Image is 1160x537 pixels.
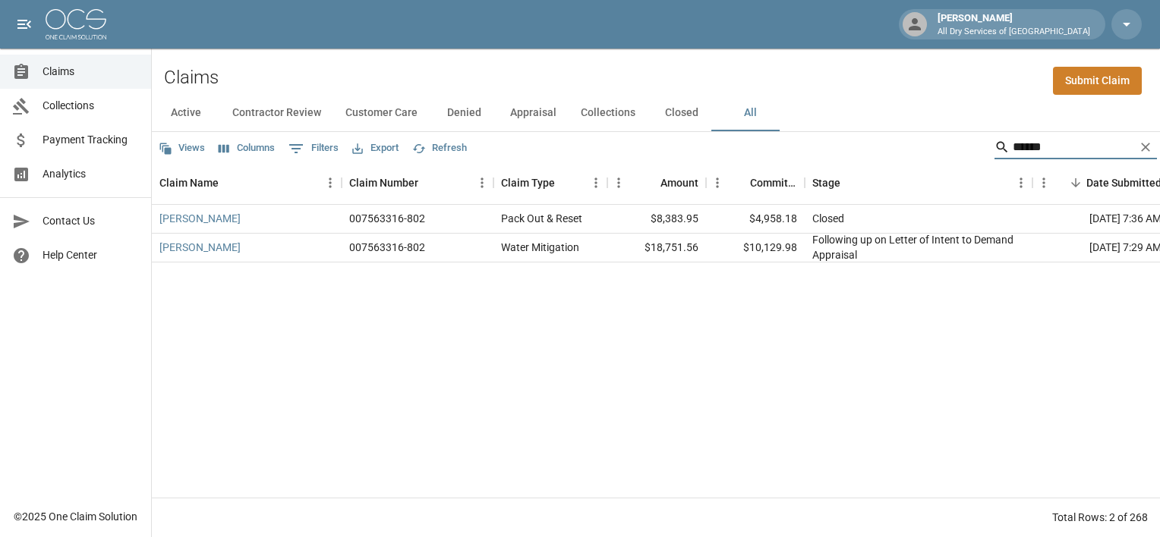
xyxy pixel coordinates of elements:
div: Claim Number [349,162,418,204]
button: Menu [319,171,342,194]
button: Menu [706,171,729,194]
div: Amount [660,162,698,204]
div: dynamic tabs [152,95,1160,131]
div: 007563316-802 [349,211,425,226]
button: Sort [219,172,240,193]
div: Water Mitigation [501,240,579,255]
div: 007563316-802 [349,240,425,255]
div: Stage [805,162,1032,204]
a: [PERSON_NAME] [159,211,241,226]
button: open drawer [9,9,39,39]
span: Analytics [43,166,139,182]
button: Sort [1065,172,1086,193]
button: Sort [555,172,576,193]
button: Customer Care [333,95,430,131]
div: Total Rows: 2 of 268 [1052,510,1148,525]
button: Refresh [408,137,471,160]
a: Submit Claim [1053,67,1142,95]
div: Following up on Letter of Intent to Demand Appraisal [812,232,1025,262]
div: Claim Name [159,162,219,204]
div: Committed Amount [750,162,797,204]
button: Active [152,95,220,131]
div: Search [995,135,1157,162]
button: Contractor Review [220,95,333,131]
button: Menu [1032,171,1055,194]
button: Clear [1134,136,1157,159]
div: © 2025 One Claim Solution [14,509,137,524]
button: Menu [1010,171,1032,194]
button: Sort [418,172,440,193]
span: Claims [43,64,139,80]
div: $8,383.95 [607,205,706,234]
button: Sort [840,172,862,193]
div: Closed [812,211,844,226]
div: [PERSON_NAME] [931,11,1096,38]
button: Menu [471,171,493,194]
button: Sort [729,172,750,193]
div: $10,129.98 [706,234,805,262]
button: All [716,95,784,131]
span: Payment Tracking [43,132,139,148]
div: $4,958.18 [706,205,805,234]
p: All Dry Services of [GEOGRAPHIC_DATA] [938,26,1090,39]
div: $18,751.56 [607,234,706,262]
div: Claim Type [493,162,607,204]
div: Committed Amount [706,162,805,204]
span: Help Center [43,247,139,263]
button: Sort [639,172,660,193]
button: Denied [430,95,498,131]
img: ocs-logo-white-transparent.png [46,9,106,39]
h2: Claims [164,67,219,89]
a: [PERSON_NAME] [159,240,241,255]
div: Claim Type [501,162,555,204]
button: Collections [569,95,648,131]
button: Appraisal [498,95,569,131]
div: Claim Number [342,162,493,204]
button: Views [155,137,209,160]
button: Export [348,137,402,160]
div: Stage [812,162,840,204]
button: Select columns [215,137,279,160]
div: Pack Out & Reset [501,211,582,226]
button: Menu [607,171,630,194]
span: Contact Us [43,213,139,229]
button: Menu [585,171,607,194]
button: Show filters [285,137,342,161]
div: Claim Name [152,162,342,204]
button: Closed [648,95,716,131]
span: Collections [43,98,139,114]
div: Amount [607,162,706,204]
